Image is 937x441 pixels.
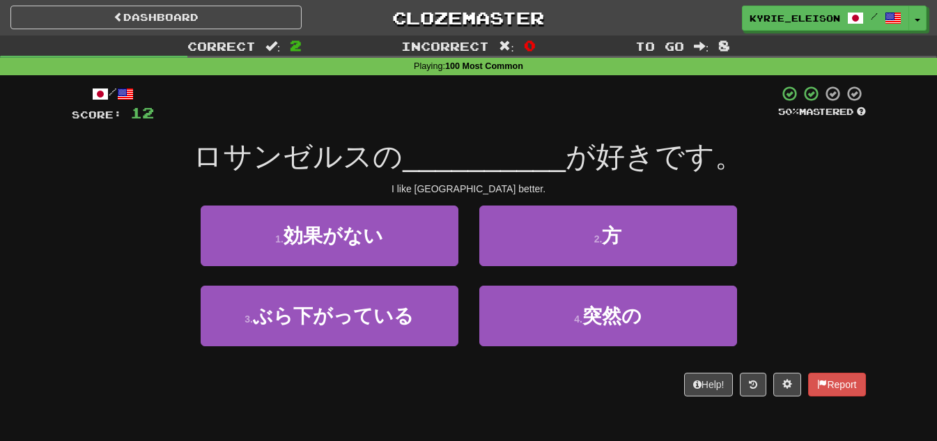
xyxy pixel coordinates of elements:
button: 1.効果がない [201,206,458,266]
span: 12 [130,104,154,121]
small: 3 . [245,314,253,325]
span: ぶら下がっている [253,305,414,327]
span: 効果がない [284,225,383,247]
button: 2.方 [479,206,737,266]
span: Incorrect [401,39,489,53]
span: : [499,40,514,52]
a: Clozemaster [323,6,614,30]
span: : [265,40,281,52]
span: 50 % [778,106,799,117]
span: : [694,40,709,52]
span: 方 [602,225,621,247]
button: Report [808,373,865,396]
div: I like [GEOGRAPHIC_DATA] better. [72,182,866,196]
span: 8 [718,37,730,54]
strong: 100 Most Common [445,61,523,71]
small: 4 . [574,314,582,325]
small: 2 . [594,233,603,245]
small: 1 . [275,233,284,245]
div: Mastered [778,106,866,118]
span: ロサンゼルスの [193,140,403,173]
button: 3.ぶら下がっている [201,286,458,346]
button: Round history (alt+y) [740,373,766,396]
span: が好きです。 [566,140,744,173]
button: 4.突然の [479,286,737,346]
span: 2 [290,37,302,54]
span: Correct [187,39,256,53]
div: / [72,85,154,102]
span: / [871,11,878,21]
span: 0 [524,37,536,54]
span: 突然の [582,305,642,327]
a: Kyrie_Eleison / [742,6,909,31]
span: To go [635,39,684,53]
a: Dashboard [10,6,302,29]
span: Score: [72,109,122,121]
button: Help! [684,373,734,396]
span: Kyrie_Eleison [750,12,840,24]
span: __________ [403,140,566,173]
